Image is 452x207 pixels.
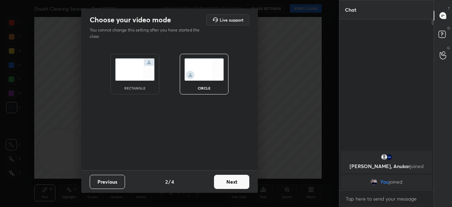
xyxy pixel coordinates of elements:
p: Chat [339,0,362,19]
img: normalScreenIcon.ae25ed63.svg [115,58,155,81]
p: G [447,45,450,51]
h4: 2 [165,178,168,185]
button: Next [214,175,249,189]
div: rectangle [121,86,149,90]
div: circle [190,86,218,90]
p: D [447,25,450,31]
p: T [448,6,450,11]
img: 1bb282b295d442cc80bce3472f1450aa.jpg [386,154,393,161]
span: joined [389,179,403,185]
button: Previous [90,175,125,189]
div: grid [339,149,434,190]
p: [PERSON_NAME], Anukar [345,163,428,169]
img: default.png [381,154,388,161]
img: circleScreenIcon.acc0effb.svg [184,58,224,81]
h4: 4 [171,178,174,185]
span: joined [410,163,424,169]
p: You cannot change this setting after you have started the class [90,27,204,40]
h4: / [168,178,171,185]
span: You [380,179,389,185]
h2: Choose your video mode [90,15,171,24]
img: d578d2a9b1ba40ba8329e9c7174a5df2.jpg [370,178,377,185]
h5: Live support [220,18,243,22]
